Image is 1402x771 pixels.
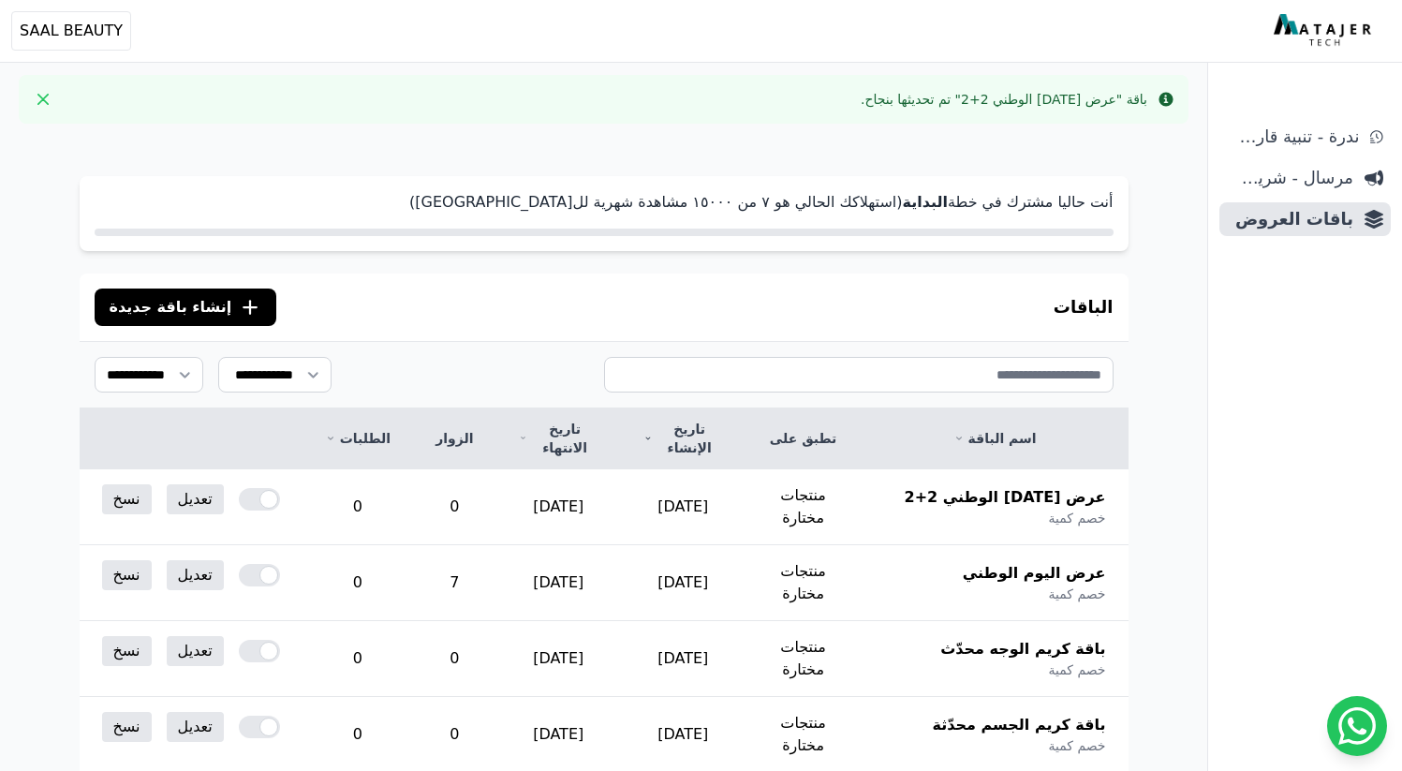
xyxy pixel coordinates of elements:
[621,621,745,697] td: [DATE]
[110,296,232,319] span: إنشاء باقة جديدة
[413,621,495,697] td: 0
[413,545,495,621] td: 7
[303,621,413,697] td: 0
[102,560,152,590] a: نسخ
[904,486,1105,509] span: عرض [DATE] الوطني 2+2
[745,469,862,545] td: منتجات مختارة
[745,621,862,697] td: منتجات مختارة
[413,408,495,469] th: الزوار
[496,621,621,697] td: [DATE]
[167,560,224,590] a: تعديل
[102,636,152,666] a: نسخ
[745,408,862,469] th: تطبق على
[303,545,413,621] td: 0
[884,429,1106,448] a: اسم الباقة
[1227,165,1353,191] span: مرسال - شريط دعاية
[1048,585,1105,603] span: خصم كمية
[102,712,152,742] a: نسخ
[1274,14,1376,48] img: MatajerTech Logo
[861,90,1147,109] div: باقة "عرض [DATE] الوطني 2+2" تم تحديثها بنجاح.
[11,11,131,51] button: SAAL BEAUTY
[621,545,745,621] td: [DATE]
[413,469,495,545] td: 0
[745,545,862,621] td: منتجات مختارة
[963,562,1106,585] span: عرض اليوم الوطني
[102,484,152,514] a: نسخ
[496,469,621,545] td: [DATE]
[1048,736,1105,755] span: خصم كمية
[1048,509,1105,527] span: خصم كمية
[902,193,947,211] strong: البداية
[643,420,723,457] a: تاريخ الإنشاء
[95,191,1114,214] p: أنت حاليا مشترك في خطة (استهلاكك الحالي هو ٧ من ١٥۰۰۰ مشاهدة شهرية لل[GEOGRAPHIC_DATA])
[167,484,224,514] a: تعديل
[325,429,391,448] a: الطلبات
[167,712,224,742] a: تعديل
[1227,206,1353,232] span: باقات العروض
[519,420,598,457] a: تاريخ الانتهاء
[20,20,123,42] span: SAAL BEAUTY
[167,636,224,666] a: تعديل
[303,469,413,545] td: 0
[1054,294,1114,320] h3: الباقات
[933,714,1106,736] span: باقة كريم الجسم محدّثة
[28,84,58,114] button: Close
[621,469,745,545] td: [DATE]
[940,638,1105,660] span: باقة كريم الوجه محدّث
[1227,124,1359,150] span: ندرة - تنبية قارب علي النفاذ
[95,289,277,326] button: إنشاء باقة جديدة
[1048,660,1105,679] span: خصم كمية
[496,545,621,621] td: [DATE]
